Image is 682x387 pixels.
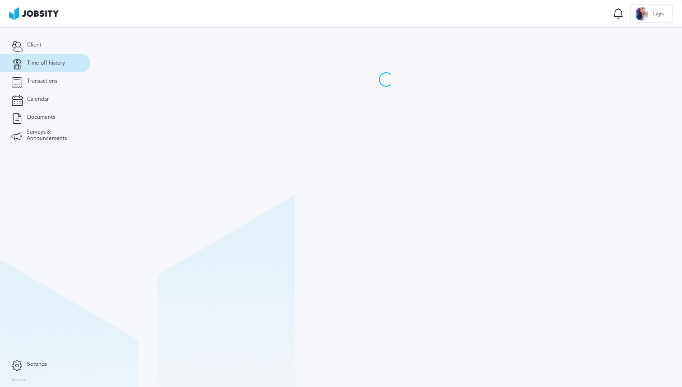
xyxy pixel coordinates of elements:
[27,78,57,84] span: Transactions
[27,42,41,48] span: Client
[11,378,28,383] label: Version:
[27,60,65,66] span: Time off history
[9,7,59,20] img: ab4bad089aa723f57921c736e9817d99.png
[649,11,668,17] span: Lays
[27,114,55,121] span: Documents
[27,96,49,103] span: Calendar
[27,129,79,142] span: Surveys & Announcements
[635,7,649,21] div: L
[630,5,673,23] button: LLays
[27,361,47,368] span: Settings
